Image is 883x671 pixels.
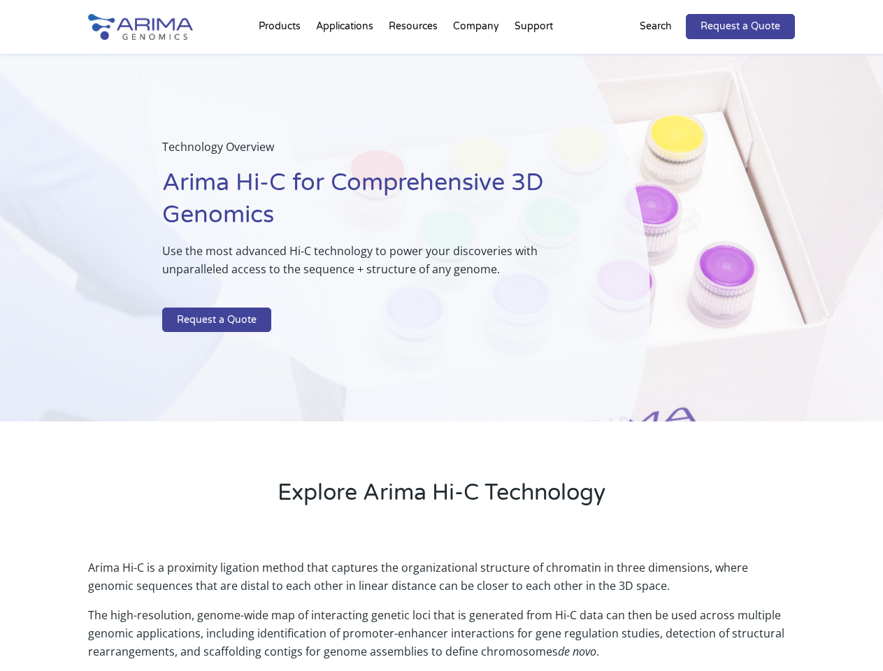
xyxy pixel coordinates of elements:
img: Arima-Genomics-logo [88,14,193,40]
a: Request a Quote [686,14,795,39]
h2: Explore Arima Hi-C Technology [88,477,794,519]
p: Technology Overview [162,138,580,167]
p: Arima Hi-C is a proximity ligation method that captures the organizational structure of chromatin... [88,558,794,606]
i: de novo [558,644,596,659]
a: Request a Quote [162,308,271,333]
p: Search [640,17,672,36]
p: Use the most advanced Hi-C technology to power your discoveries with unparalleled access to the s... [162,242,580,289]
h1: Arima Hi-C for Comprehensive 3D Genomics [162,167,580,242]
